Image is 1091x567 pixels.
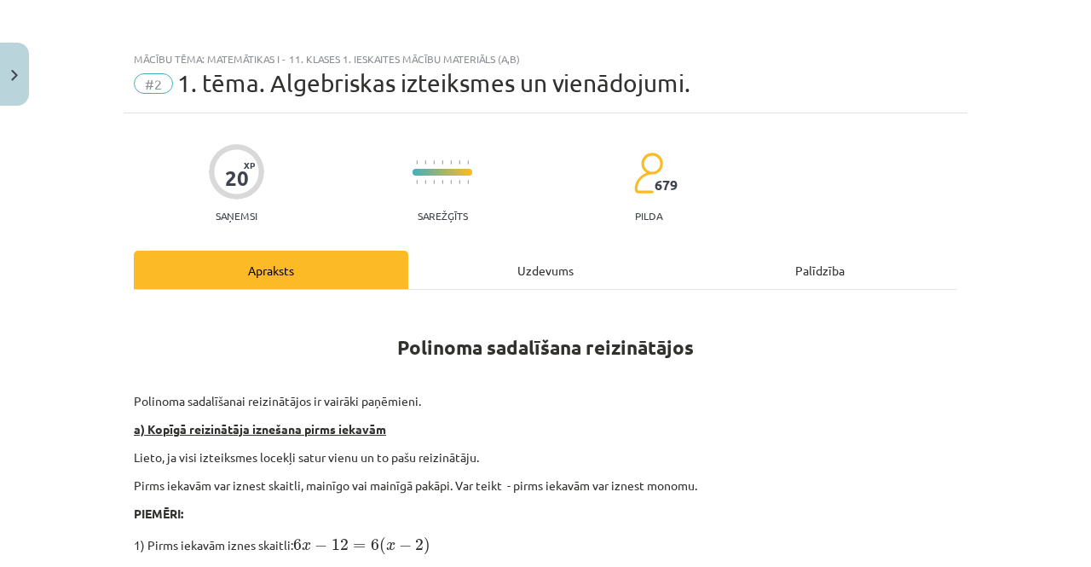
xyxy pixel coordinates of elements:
b: Polinoma sadalīšana reizinātājos [397,335,694,360]
img: icon-short-line-57e1e144782c952c97e751825c79c345078a6d821885a25fce030b3d8c18986b.svg [450,160,452,165]
img: students-c634bb4e5e11cddfef0936a35e636f08e4e9abd3cc4e673bd6f9a4125e45ecb1.svg [633,152,663,194]
img: icon-short-line-57e1e144782c952c97e751825c79c345078a6d821885a25fce030b3d8c18986b.svg [416,160,418,165]
p: Saņemsi [209,210,264,222]
span: − [399,540,412,552]
span: 6 [371,539,379,551]
span: = [353,543,366,550]
img: icon-short-line-57e1e144782c952c97e751825c79c345078a6d821885a25fce030b3d8c18986b.svg [459,160,460,165]
div: Apraksts [134,251,408,289]
p: Polinoma sadalīšanai reizinātājos ir vairāki paņēmieni. [134,392,957,410]
img: icon-short-line-57e1e144782c952c97e751825c79c345078a6d821885a25fce030b3d8c18986b.svg [442,180,443,184]
span: 2 [415,539,424,551]
span: 1. tēma. Algebriskas izteiksmes un vienādojumi. [177,69,690,97]
p: Sarežģīts [418,210,468,222]
p: 1) Pirms iekavām iznes skaitli: [134,533,957,556]
p: Lieto, ja visi izteiksmes locekļi satur vienu un to pašu reizinātāju. [134,448,957,466]
img: icon-short-line-57e1e144782c952c97e751825c79c345078a6d821885a25fce030b3d8c18986b.svg [416,180,418,184]
img: icon-short-line-57e1e144782c952c97e751825c79c345078a6d821885a25fce030b3d8c18986b.svg [467,160,469,165]
img: icon-short-line-57e1e144782c952c97e751825c79c345078a6d821885a25fce030b3d8c18986b.svg [450,180,452,184]
div: Mācību tēma: Matemātikas i - 11. klases 1. ieskaites mācību materiāls (a,b) [134,53,957,65]
img: icon-short-line-57e1e144782c952c97e751825c79c345078a6d821885a25fce030b3d8c18986b.svg [433,180,435,184]
b: a) Kopīgā reizinātāja iznešana pirms iekavām [134,421,386,437]
div: Uzdevums [408,251,683,289]
div: Palīdzība [683,251,957,289]
p: Pirms iekavām var iznest skaitli, mainīgo vai mainīgā pakāpi. Var teikt - pirms iekavām var iznes... [134,477,957,495]
b: PIEMĒRI: [134,506,183,521]
span: 6 [293,539,302,551]
img: icon-close-lesson-0947bae3869378f0d4975bcd49f059093ad1ed9edebbc8119c70593378902aed.svg [11,70,18,81]
img: icon-short-line-57e1e144782c952c97e751825c79c345078a6d821885a25fce030b3d8c18986b.svg [467,180,469,184]
img: icon-short-line-57e1e144782c952c97e751825c79c345078a6d821885a25fce030b3d8c18986b.svg [442,160,443,165]
span: ) [424,537,430,555]
span: XP [244,160,255,170]
p: pilda [635,210,662,222]
span: 12 [332,539,349,551]
img: icon-short-line-57e1e144782c952c97e751825c79c345078a6d821885a25fce030b3d8c18986b.svg [424,160,426,165]
div: 20 [225,166,249,190]
span: 679 [655,177,678,193]
span: x [386,542,395,551]
img: icon-short-line-57e1e144782c952c97e751825c79c345078a6d821885a25fce030b3d8c18986b.svg [424,180,426,184]
span: − [315,540,327,552]
img: icon-short-line-57e1e144782c952c97e751825c79c345078a6d821885a25fce030b3d8c18986b.svg [459,180,460,184]
img: icon-short-line-57e1e144782c952c97e751825c79c345078a6d821885a25fce030b3d8c18986b.svg [433,160,435,165]
span: #2 [134,73,173,94]
span: x [302,542,311,551]
span: ( [379,537,386,555]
